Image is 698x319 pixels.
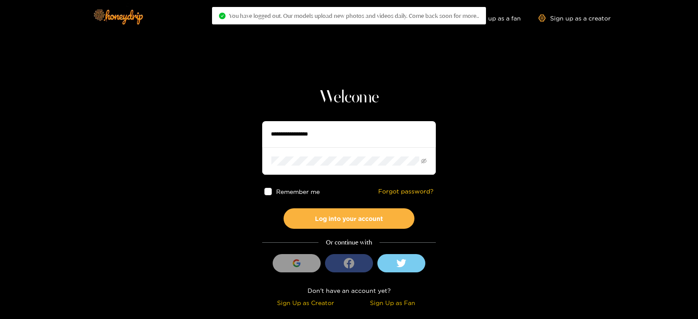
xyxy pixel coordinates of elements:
div: Don't have an account yet? [262,285,436,295]
span: Remember me [276,188,320,195]
div: Sign Up as Fan [351,298,434,308]
h1: Welcome [262,87,436,108]
a: Forgot password? [378,188,434,195]
span: eye-invisible [421,158,427,164]
a: Sign up as a creator [538,14,611,22]
div: Sign Up as Creator [264,298,347,308]
button: Log into your account [284,208,414,229]
span: check-circle [219,13,226,19]
div: Or continue with [262,238,436,248]
a: Sign up as a fan [461,14,521,22]
span: You have logged out. Our models upload new photos and videos daily. Come back soon for more.. [229,12,479,19]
